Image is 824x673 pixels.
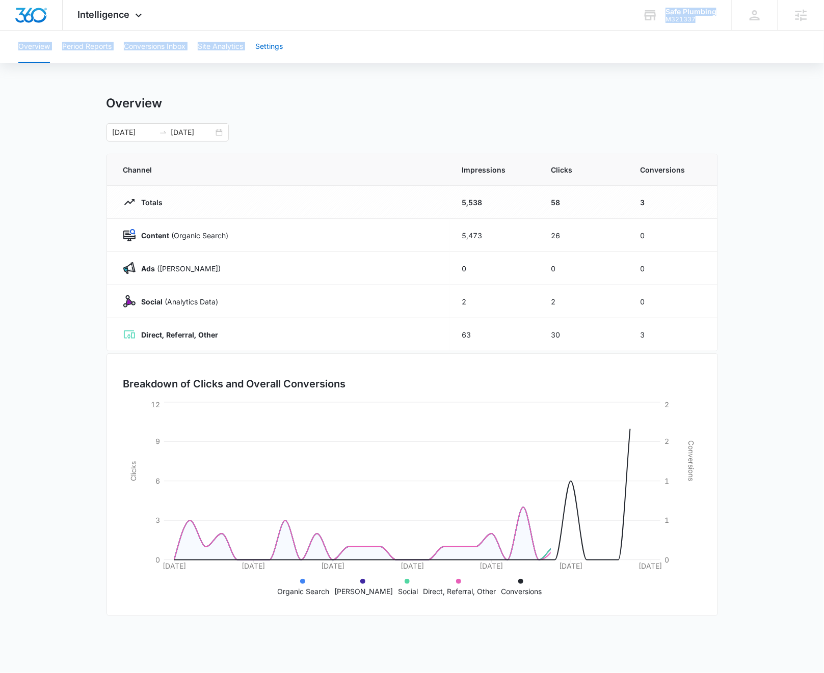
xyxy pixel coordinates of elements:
tspan: Clicks [128,461,137,481]
td: 5,473 [450,219,539,252]
img: Content [123,229,136,241]
p: (Organic Search) [136,230,229,241]
div: account id [666,16,716,23]
p: Totals [136,197,163,208]
span: Clicks [551,164,616,175]
td: 5,538 [450,186,539,219]
p: [PERSON_NAME] [335,586,393,597]
tspan: 2 [664,401,669,409]
td: 0 [628,285,717,318]
tspan: 9 [155,437,160,446]
tspan: [DATE] [639,562,662,571]
tspan: [DATE] [162,562,185,571]
td: 0 [539,252,628,285]
span: Conversions [641,164,701,175]
tspan: 6 [155,476,160,485]
button: Period Reports [62,31,112,63]
td: 0 [628,252,717,285]
tspan: [DATE] [480,562,503,571]
tspan: 0 [664,555,669,564]
h1: Overview [107,96,163,111]
tspan: [DATE] [321,562,344,571]
span: to [159,128,167,136]
input: Start date [113,127,155,138]
td: 58 [539,186,628,219]
tspan: 3 [155,516,160,524]
button: Conversions Inbox [124,31,185,63]
span: swap-right [159,128,167,136]
strong: Content [142,231,170,240]
input: End date [171,127,214,138]
td: 2 [539,285,628,318]
p: Direct, Referral, Other [423,586,496,597]
tspan: [DATE] [242,562,265,571]
tspan: Conversions [687,440,696,481]
p: Organic Search [278,586,330,597]
img: Ads [123,262,136,274]
span: Impressions [462,164,527,175]
span: Intelligence [78,9,130,20]
strong: Social [142,297,163,306]
tspan: [DATE] [401,562,424,571]
td: 63 [450,318,539,351]
tspan: 12 [150,401,160,409]
p: Conversions [501,586,542,597]
h3: Breakdown of Clicks and Overall Conversions [123,376,346,391]
tspan: [DATE] [559,562,582,571]
td: 3 [628,186,717,219]
td: 30 [539,318,628,351]
td: 2 [450,285,539,318]
span: Channel [123,164,438,175]
tspan: 2 [664,437,669,446]
td: 26 [539,219,628,252]
p: (Analytics Data) [136,296,219,307]
tspan: 0 [155,555,160,564]
td: 3 [628,318,717,351]
div: account name [666,8,716,16]
button: Settings [255,31,283,63]
p: ([PERSON_NAME]) [136,263,221,274]
strong: Ads [142,264,155,273]
td: 0 [450,252,539,285]
strong: Direct, Referral, Other [142,330,219,339]
img: Social [123,295,136,307]
button: Overview [18,31,50,63]
tspan: 1 [664,516,669,524]
button: Site Analytics [198,31,243,63]
p: Social [398,586,418,597]
td: 0 [628,219,717,252]
tspan: 1 [664,476,669,485]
